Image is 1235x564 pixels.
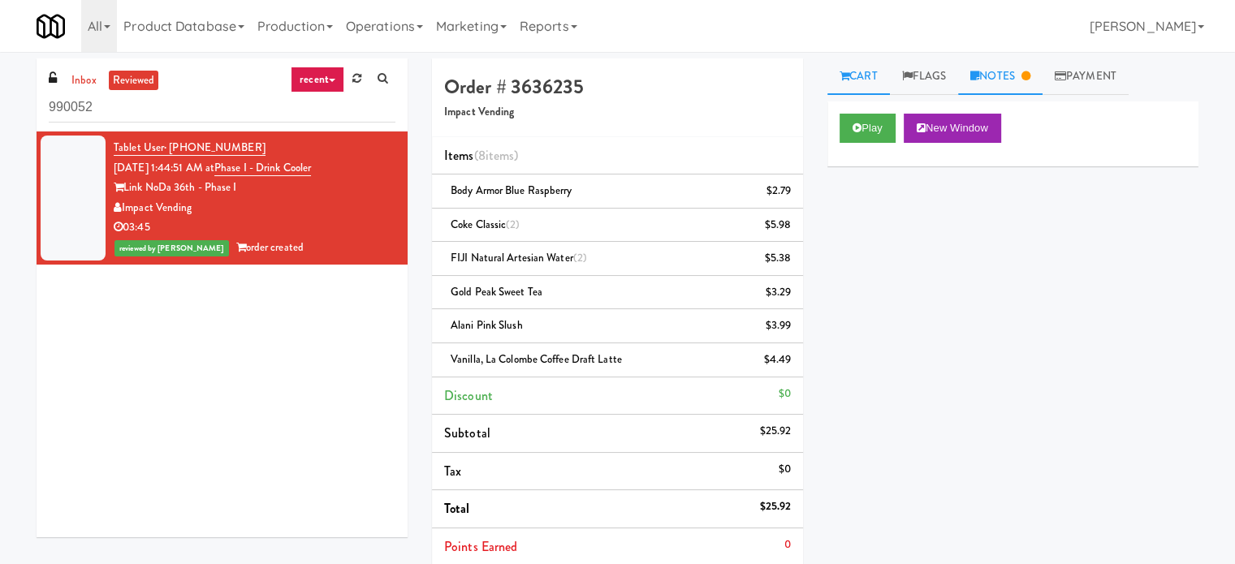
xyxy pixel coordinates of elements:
div: $5.38 [765,248,792,269]
span: (2) [506,217,520,232]
div: $0 [779,384,791,404]
span: order created [236,239,304,255]
span: · [PHONE_NUMBER] [164,140,266,155]
span: Total [444,499,470,518]
span: Items [444,146,518,165]
div: Impact Vending [114,198,395,218]
span: Discount [444,386,493,405]
span: Subtotal [444,424,490,442]
span: (2) [573,250,587,265]
span: (8 ) [474,146,519,165]
a: Phase I - Drink Cooler [214,160,311,176]
button: New Window [904,114,1001,143]
span: reviewed by [PERSON_NAME] [114,240,229,256]
a: inbox [67,71,101,91]
button: Play [840,114,896,143]
span: Alani Pink Slush [451,317,523,333]
span: Vanilla, La Colombe Coffee Draft Latte [451,351,622,367]
span: [DATE] 1:44:51 AM at [114,160,214,175]
div: Link NoDa 36th - Phase I [114,178,395,198]
span: Body Armor Blue Raspberry [451,183,572,198]
a: Cart [827,58,890,95]
div: $2.79 [766,181,792,201]
div: $25.92 [759,421,791,441]
span: Gold Peak Sweet Tea [451,284,542,299]
div: 03:45 [114,217,395,238]
a: Tablet User· [PHONE_NUMBER] [114,140,266,156]
h4: Order # 3636235 [444,76,791,97]
div: $5.98 [765,215,792,235]
div: $25.92 [759,497,791,517]
ng-pluralize: items [486,146,515,165]
input: Search vision orders [49,93,395,123]
a: reviewed [109,71,159,91]
div: $0 [779,459,791,480]
div: $3.99 [766,316,792,336]
span: Coke Classic [451,217,520,232]
span: FIJI Natural Artesian Water [451,250,587,265]
img: Micromart [37,12,65,41]
h5: Impact Vending [444,106,791,118]
div: $3.29 [766,282,792,303]
span: Tax [444,462,461,480]
span: Points Earned [444,537,517,556]
a: recent [291,67,344,93]
a: Notes [958,58,1043,95]
a: Flags [890,58,959,95]
div: 0 [784,535,791,555]
a: Payment [1043,58,1129,95]
div: $4.49 [764,350,792,370]
li: Tablet User· [PHONE_NUMBER][DATE] 1:44:51 AM atPhase I - Drink CoolerLink NoDa 36th - Phase IImpa... [37,131,408,265]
